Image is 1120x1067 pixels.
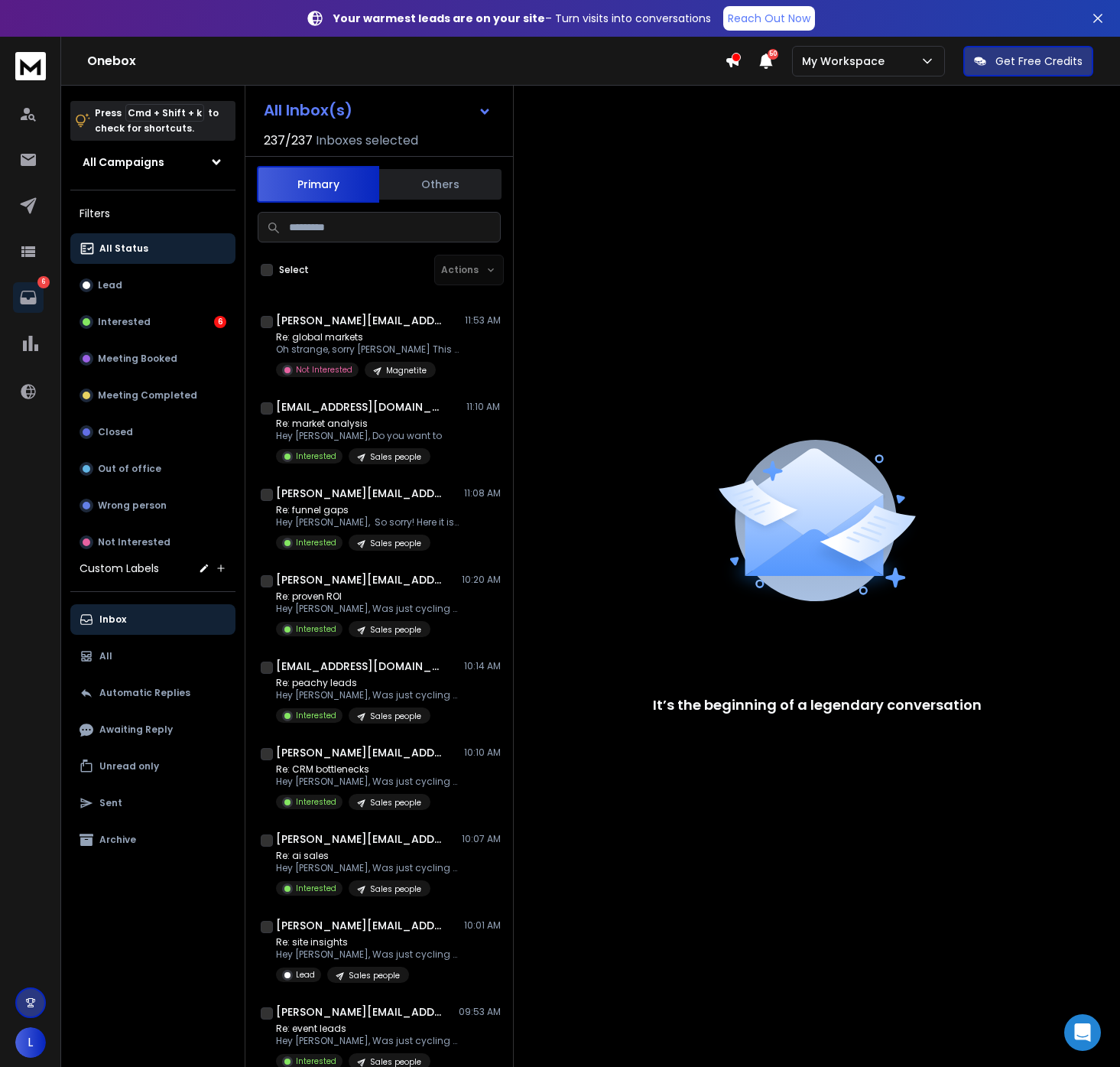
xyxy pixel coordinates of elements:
button: All Inbox(s) [252,95,504,125]
h1: All Inbox(s) [264,102,352,118]
p: Oh strange, sorry [PERSON_NAME] This one? [URL] [[URL]] On [276,343,459,356]
button: All Campaigns [70,147,235,177]
p: Re: site insights [276,936,459,948]
p: Interested [296,710,336,721]
h1: Onebox [87,52,725,70]
p: Closed [98,426,133,438]
h1: [EMAIL_ADDRESS][DOMAIN_NAME] [276,659,444,674]
div: 6 [214,316,226,328]
button: Closed [70,417,235,447]
a: Reach Out Now [723,6,815,31]
p: Unread only [99,760,159,773]
span: 50 [768,49,778,60]
p: Re: peachy leads [276,677,459,689]
p: My Workspace [802,54,891,69]
button: Archive [70,825,235,855]
h1: [EMAIL_ADDRESS][DOMAIN_NAME] [276,399,444,415]
h1: [PERSON_NAME][EMAIL_ADDRESS][DOMAIN_NAME] [276,918,444,933]
p: Sales people [370,711,421,722]
p: Re: global markets [276,331,459,343]
p: Hey [PERSON_NAME], Was just cycling through [276,689,459,701]
button: Unread only [70,751,235,782]
p: 11:53 AM [465,314,501,327]
p: Interested [296,796,336,808]
p: Hey [PERSON_NAME], Was just cycling through [276,776,459,788]
h1: All Campaigns [83,155,164,170]
label: Select [279,264,309,276]
p: Automatic Replies [99,687,190,699]
p: 10:10 AM [464,747,501,759]
p: Hey [PERSON_NAME], Was just cycling through [276,948,459,961]
p: Wrong person [98,499,167,512]
button: Inbox [70,604,235,635]
button: Awaiting Reply [70,714,235,745]
p: Re: ai sales [276,850,459,862]
p: Reach Out Now [728,11,810,26]
img: logo [15,52,46,80]
h1: [PERSON_NAME][EMAIL_ADDRESS][DOMAIN_NAME] [276,831,444,847]
p: Sales people [370,797,421,808]
button: Automatic Replies [70,678,235,708]
strong: Your warmest leads are on your site [333,11,545,26]
p: – Turn visits into conversations [333,11,711,26]
p: Lead [98,279,122,291]
h3: Custom Labels [80,561,159,576]
p: 09:53 AM [459,1006,501,1018]
h1: [PERSON_NAME][EMAIL_ADDRESS][DOMAIN_NAME] [276,313,444,328]
p: Meeting Completed [98,389,197,402]
p: Out of office [98,463,161,475]
p: Meeting Booked [98,353,177,365]
p: Awaiting Reply [99,724,173,736]
p: Interested [296,1056,336,1067]
p: Get Free Credits [995,54,1083,69]
button: L [15,1027,46,1058]
p: Sales people [370,451,421,463]
button: Not Interested [70,527,235,558]
button: Sent [70,788,235,818]
h3: Filters [70,203,235,224]
p: 6 [37,276,50,288]
p: Lead [296,969,315,981]
p: Interested [296,623,336,635]
p: Sent [99,797,122,809]
button: Get Free Credits [963,46,1093,76]
h1: [PERSON_NAME][EMAIL_ADDRESS][PERSON_NAME][DOMAIN_NAME] [276,1004,444,1020]
p: 11:08 AM [464,487,501,499]
p: Archive [99,834,136,846]
p: Re: market analysis [276,418,442,430]
p: 10:07 AM [462,833,501,845]
span: Cmd + Shift + k [125,104,204,122]
button: Meeting Completed [70,380,235,411]
p: Interested [296,537,336,548]
p: Interested [296,451,336,462]
p: Not Interested [98,536,170,548]
p: Hey [PERSON_NAME], So sorry! Here it is: [URL][DOMAIN_NAME] [[URL][DOMAIN_NAME]] [PERSON_NAME] On [276,516,459,529]
p: Interested [98,316,151,328]
p: Sales people [370,538,421,549]
button: Out of office [70,454,235,484]
button: All [70,641,235,672]
p: Re: CRM bottlenecks [276,763,459,776]
p: Sales people [370,624,421,636]
p: Hey [PERSON_NAME], Do you want to [276,430,442,442]
p: Press to check for shortcuts. [95,106,219,136]
p: Hey [PERSON_NAME], Was just cycling through [276,862,459,874]
span: 237 / 237 [264,132,313,150]
a: 6 [13,282,44,313]
h3: Inboxes selected [316,132,418,150]
h1: [PERSON_NAME][EMAIL_ADDRESS][DOMAIN_NAME] [276,572,444,587]
button: Wrong person [70,490,235,521]
p: Hey [PERSON_NAME], Was just cycling through [276,1035,459,1047]
p: 10:14 AM [464,660,501,672]
button: Meeting Booked [70,343,235,374]
p: Inbox [99,613,126,626]
p: It’s the beginning of a legendary conversation [653,695,982,716]
p: All Status [99,242,148,255]
p: Magnetite [386,365,427,376]
button: Primary [257,166,379,203]
p: Sales people [370,883,421,895]
p: Hey [PERSON_NAME], Was just cycling through [276,603,459,615]
button: All Status [70,233,235,264]
button: Interested6 [70,307,235,337]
